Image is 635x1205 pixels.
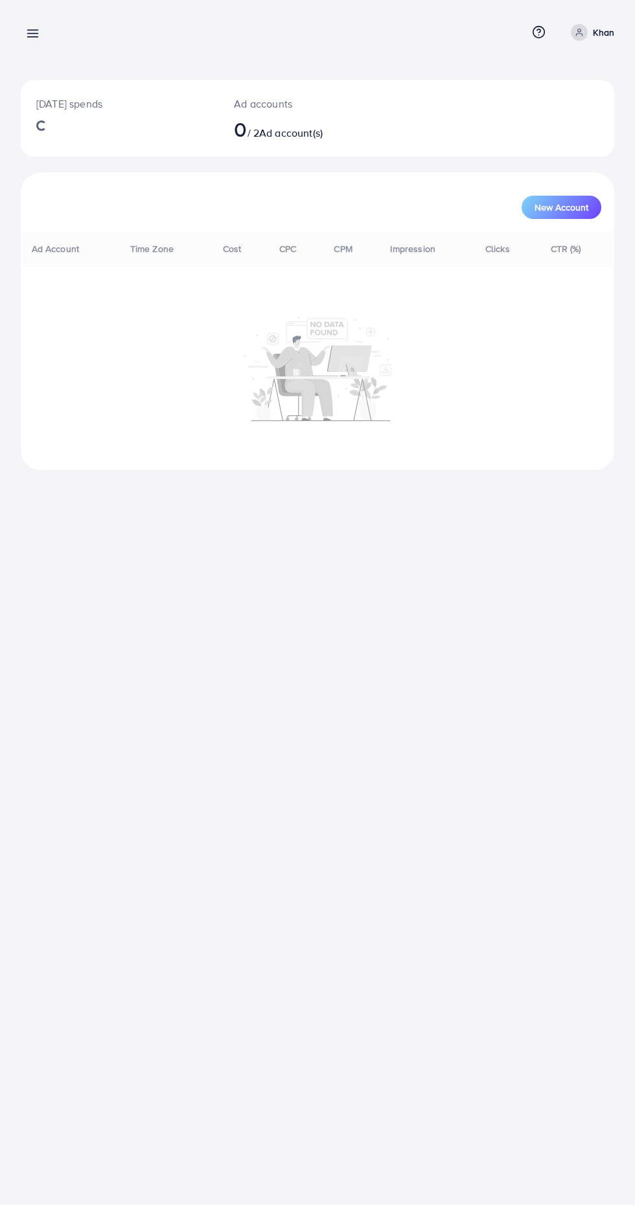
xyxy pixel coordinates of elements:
[234,96,351,111] p: Ad accounts
[36,96,203,111] p: [DATE] spends
[234,114,247,144] span: 0
[234,117,351,141] h2: / 2
[593,25,614,40] p: Khan
[259,126,323,140] span: Ad account(s)
[535,203,588,212] span: New Account
[522,196,601,219] button: New Account
[566,24,614,41] a: Khan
